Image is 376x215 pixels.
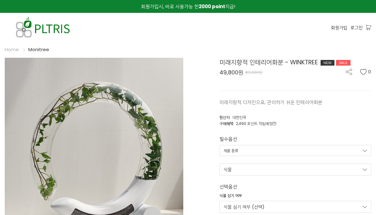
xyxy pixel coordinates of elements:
a: 회원가입 [331,24,347,31]
strong: 2000 point [199,3,225,10]
div: NEW [321,60,334,66]
span: 49,800원 [219,70,243,75]
span: 원산지 [219,115,230,120]
a: Home [5,46,19,53]
button: 0 [360,69,371,75]
a: 식물 [219,164,371,175]
a: 식물 심기 여부 (선택) [219,201,371,213]
span: 2,490 포인트 적립예정 [236,121,276,126]
a: 제품 종류 [219,145,371,156]
a: 로그인 [350,24,363,31]
div: 식물 심기 여부 [219,193,242,201]
div: 미래지향적 인테리어화분 - WINKTREE [219,58,371,67]
span: 0 [368,69,371,75]
span: 대한민국 [232,115,246,120]
p: 미래지향적 디자인으로, 관리하기 쉬운 인테리어화분 [219,99,371,106]
div: SALE [336,60,350,66]
span: 회원가입시, 바로 사용가능 한 지급! [141,3,235,10]
span: 83,000원 [245,70,262,75]
div: 필수옵션 [219,135,237,142]
span: 구매혜택 [219,121,233,126]
div: 선택옵션 [219,183,237,190]
a: Monitree [28,46,49,53]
